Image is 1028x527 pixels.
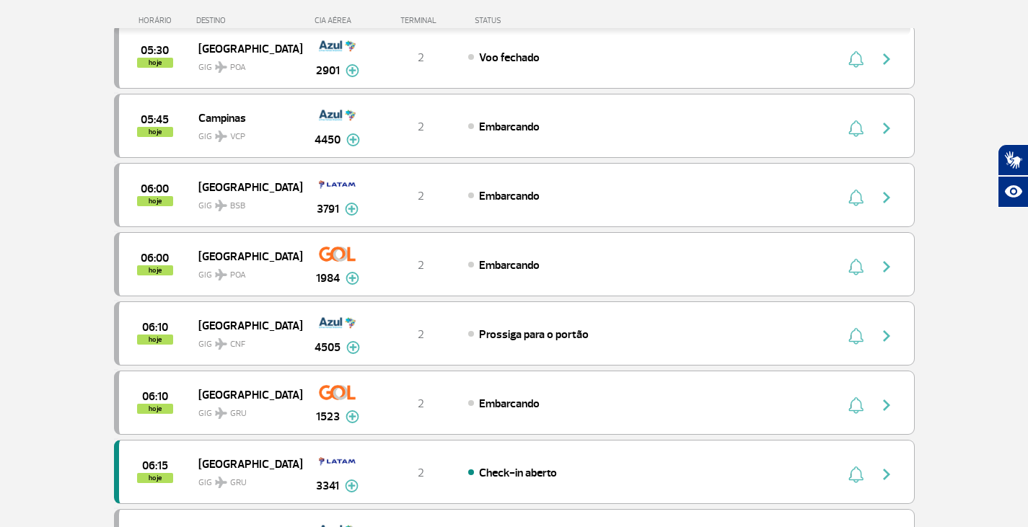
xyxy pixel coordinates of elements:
[215,269,227,280] img: destiny_airplane.svg
[137,404,173,414] span: hoje
[141,115,169,125] span: 2025-08-25 05:45:00
[479,258,540,273] span: Embarcando
[198,53,291,74] span: GIG
[998,144,1028,176] button: Abrir tradutor de língua de sinais.
[137,58,173,68] span: hoje
[198,39,291,58] span: [GEOGRAPHIC_DATA]
[479,466,557,480] span: Check-in aberto
[316,477,339,495] span: 3341
[878,258,895,275] img: seta-direita-painel-voo.svg
[198,330,291,351] span: GIG
[198,385,291,404] span: [GEOGRAPHIC_DATA]
[848,466,864,483] img: sino-painel-voo.svg
[878,120,895,137] img: seta-direita-painel-voo.svg
[346,272,359,285] img: mais-info-painel-voo.svg
[878,189,895,206] img: seta-direita-painel-voo.svg
[230,269,246,282] span: POA
[141,253,169,263] span: 2025-08-25 06:00:00
[230,338,245,351] span: CNF
[198,192,291,213] span: GIG
[374,16,467,25] div: TERMINAL
[198,316,291,335] span: [GEOGRAPHIC_DATA]
[848,120,864,137] img: sino-painel-voo.svg
[215,338,227,350] img: destiny_airplane.svg
[479,50,540,65] span: Voo fechado
[198,108,291,127] span: Campinas
[230,407,247,420] span: GRU
[848,397,864,414] img: sino-painel-voo.svg
[141,45,169,56] span: 2025-08-25 05:30:00
[418,50,424,65] span: 2
[479,189,540,203] span: Embarcando
[418,120,424,134] span: 2
[878,50,895,68] img: seta-direita-painel-voo.svg
[198,261,291,282] span: GIG
[418,189,424,203] span: 2
[418,466,424,480] span: 2
[316,62,340,79] span: 2901
[230,477,247,490] span: GRU
[137,473,173,483] span: hoje
[479,120,540,134] span: Embarcando
[317,200,339,218] span: 3791
[198,469,291,490] span: GIG
[998,144,1028,208] div: Plugin de acessibilidade da Hand Talk.
[215,200,227,211] img: destiny_airplane.svg
[479,397,540,411] span: Embarcando
[316,408,340,425] span: 1523
[137,265,173,275] span: hoje
[198,123,291,143] span: GIG
[215,61,227,73] img: destiny_airplane.svg
[316,270,340,287] span: 1984
[198,399,291,420] span: GIG
[215,130,227,142] img: destiny_airplane.svg
[346,341,360,354] img: mais-info-painel-voo.svg
[479,327,589,342] span: Prossiga para o portão
[418,397,424,411] span: 2
[215,407,227,419] img: destiny_airplane.svg
[196,16,302,25] div: DESTINO
[345,203,359,216] img: mais-info-painel-voo.svg
[137,127,173,137] span: hoje
[878,327,895,345] img: seta-direita-painel-voo.svg
[848,327,864,345] img: sino-painel-voo.svg
[346,410,359,423] img: mais-info-painel-voo.svg
[230,130,245,143] span: VCP
[142,391,168,402] span: 2025-08-25 06:10:00
[878,466,895,483] img: seta-direita-painel-voo.svg
[141,184,169,194] span: 2025-08-25 06:00:00
[137,335,173,345] span: hoje
[302,16,374,25] div: CIA AÉREA
[198,177,291,196] span: [GEOGRAPHIC_DATA]
[848,258,864,275] img: sino-painel-voo.svg
[848,50,864,68] img: sino-painel-voo.svg
[345,479,359,492] img: mais-info-painel-voo.svg
[118,16,197,25] div: HORÁRIO
[230,200,245,213] span: BSB
[467,16,585,25] div: STATUS
[198,454,291,473] span: [GEOGRAPHIC_DATA]
[198,247,291,265] span: [GEOGRAPHIC_DATA]
[418,327,424,342] span: 2
[142,322,168,332] span: 2025-08-25 06:10:00
[878,397,895,414] img: seta-direita-painel-voo.svg
[142,461,168,471] span: 2025-08-25 06:15:00
[315,131,341,149] span: 4450
[848,189,864,206] img: sino-painel-voo.svg
[346,64,359,77] img: mais-info-painel-voo.svg
[418,258,424,273] span: 2
[230,61,246,74] span: POA
[137,196,173,206] span: hoje
[998,176,1028,208] button: Abrir recursos assistivos.
[215,477,227,488] img: destiny_airplane.svg
[315,339,341,356] span: 4505
[346,133,360,146] img: mais-info-painel-voo.svg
